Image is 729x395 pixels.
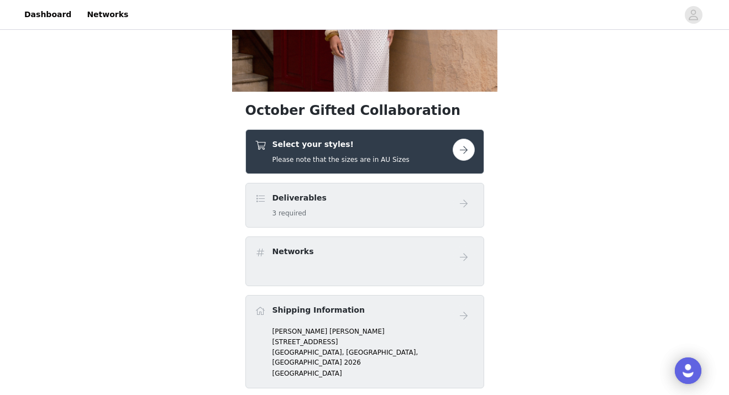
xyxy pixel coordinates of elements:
h5: 3 required [272,208,327,218]
div: Networks [245,236,484,286]
span: [GEOGRAPHIC_DATA], [GEOGRAPHIC_DATA], [272,349,418,356]
span: [GEOGRAPHIC_DATA] [272,359,342,366]
h5: Please note that the sizes are in AU Sizes [272,155,410,165]
h4: Networks [272,246,314,257]
h4: Shipping Information [272,304,365,316]
p: [STREET_ADDRESS] [272,337,475,347]
div: Deliverables [245,183,484,228]
div: Shipping Information [245,295,484,388]
p: [GEOGRAPHIC_DATA] [272,368,475,378]
a: Networks [80,2,135,27]
div: Open Intercom Messenger [675,357,701,384]
span: 2026 [344,359,361,366]
h4: Deliverables [272,192,327,204]
a: Dashboard [18,2,78,27]
div: Select your styles! [245,129,484,174]
div: avatar [688,6,699,24]
h1: October Gifted Collaboration [245,101,484,120]
h4: Select your styles! [272,139,410,150]
p: [PERSON_NAME] [PERSON_NAME] [272,326,475,336]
